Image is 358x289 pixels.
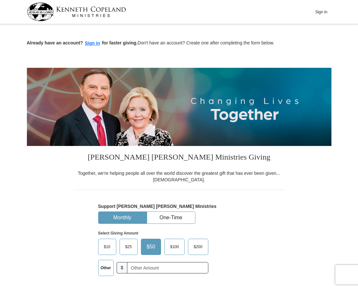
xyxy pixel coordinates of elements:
span: $50 [144,242,159,252]
strong: Already have an account? for faster giving. [27,40,138,45]
div: Together, we're helping people all over the world discover the greatest gift that has ever been g... [74,170,284,183]
button: One-Time [147,212,195,224]
input: Other Amount [127,262,208,273]
span: $ [117,262,128,273]
button: Monthly [98,212,146,224]
button: Sign In [312,7,331,17]
span: $100 [167,242,182,252]
button: Sign in [83,40,102,47]
strong: Select Giving Amount [98,231,138,235]
h3: [PERSON_NAME] [PERSON_NAME] Ministries Giving [74,146,284,170]
h5: Support [PERSON_NAME] [PERSON_NAME] Ministries [98,204,260,209]
span: $200 [191,242,206,252]
p: Don't have an account? Create one after completing the form below. [27,40,331,47]
span: $25 [122,242,135,252]
label: Other [98,260,113,276]
span: $10 [101,242,114,252]
img: kcm-header-logo.svg [27,3,126,21]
